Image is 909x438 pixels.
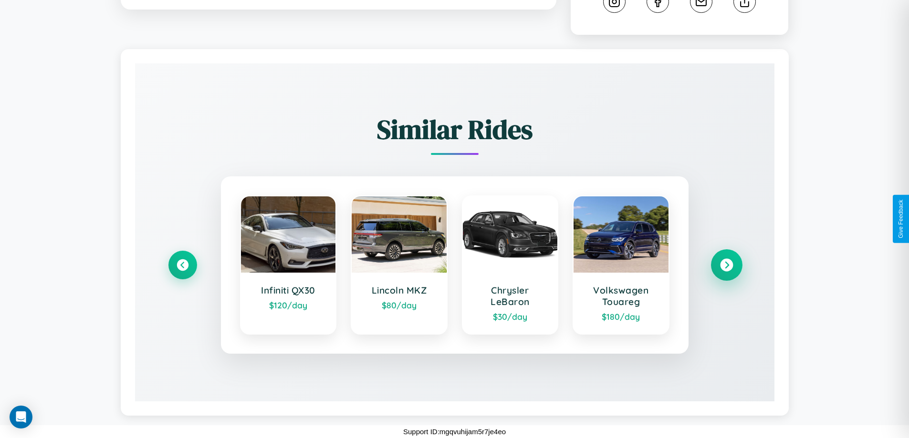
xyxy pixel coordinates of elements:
[240,195,337,335] a: Infiniti QX30$120/day
[472,285,548,307] h3: Chrysler LeBaron
[251,285,326,296] h3: Infiniti QX30
[583,285,659,307] h3: Volkswagen Touareg
[251,300,326,310] div: $ 120 /day
[472,311,548,322] div: $ 30 /day
[361,300,437,310] div: $ 80 /day
[168,111,741,148] h2: Similar Rides
[462,195,559,335] a: Chrysler LeBaron$30/day
[351,195,448,335] a: Lincoln MKZ$80/day
[403,425,506,438] p: Support ID: mgqvuhijam5r7je4eo
[573,195,669,335] a: Volkswagen Touareg$180/day
[898,200,904,238] div: Give Feedback
[10,406,32,428] div: Open Intercom Messenger
[583,311,659,322] div: $ 180 /day
[361,285,437,296] h3: Lincoln MKZ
